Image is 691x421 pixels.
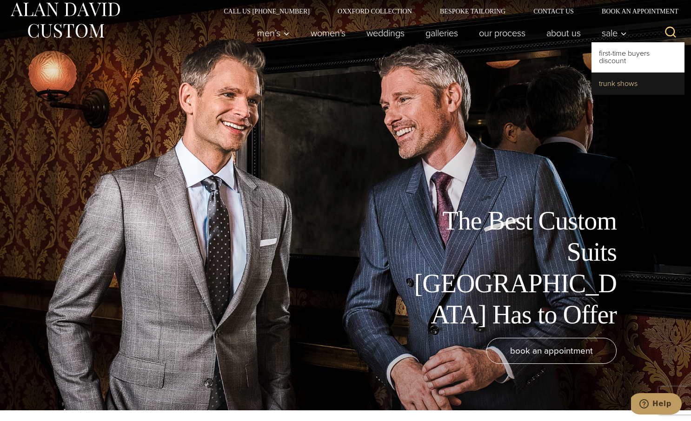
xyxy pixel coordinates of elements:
[426,8,519,14] a: Bespoke Tailoring
[536,24,591,42] a: About Us
[469,24,536,42] a: Our Process
[415,24,469,42] a: Galleries
[300,24,356,42] a: Women’s
[210,8,324,14] a: Call Us [PHONE_NUMBER]
[631,393,682,416] iframe: Opens a widget where you can chat to one of our agents
[247,24,300,42] button: Men’s sub menu toggle
[407,205,617,330] h1: The Best Custom Suits [GEOGRAPHIC_DATA] Has to Offer
[356,24,415,42] a: weddings
[210,8,682,14] nav: Secondary Navigation
[591,24,632,42] button: Child menu of Sale
[591,72,684,95] a: Trunk Shows
[324,8,426,14] a: Oxxford Collection
[486,338,617,364] a: book an appointment
[519,8,588,14] a: Contact Us
[510,344,593,357] span: book an appointment
[588,8,682,14] a: Book an Appointment
[247,24,632,42] nav: Primary Navigation
[591,42,684,72] a: First-Time Buyers Discount
[659,22,682,44] button: View Search Form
